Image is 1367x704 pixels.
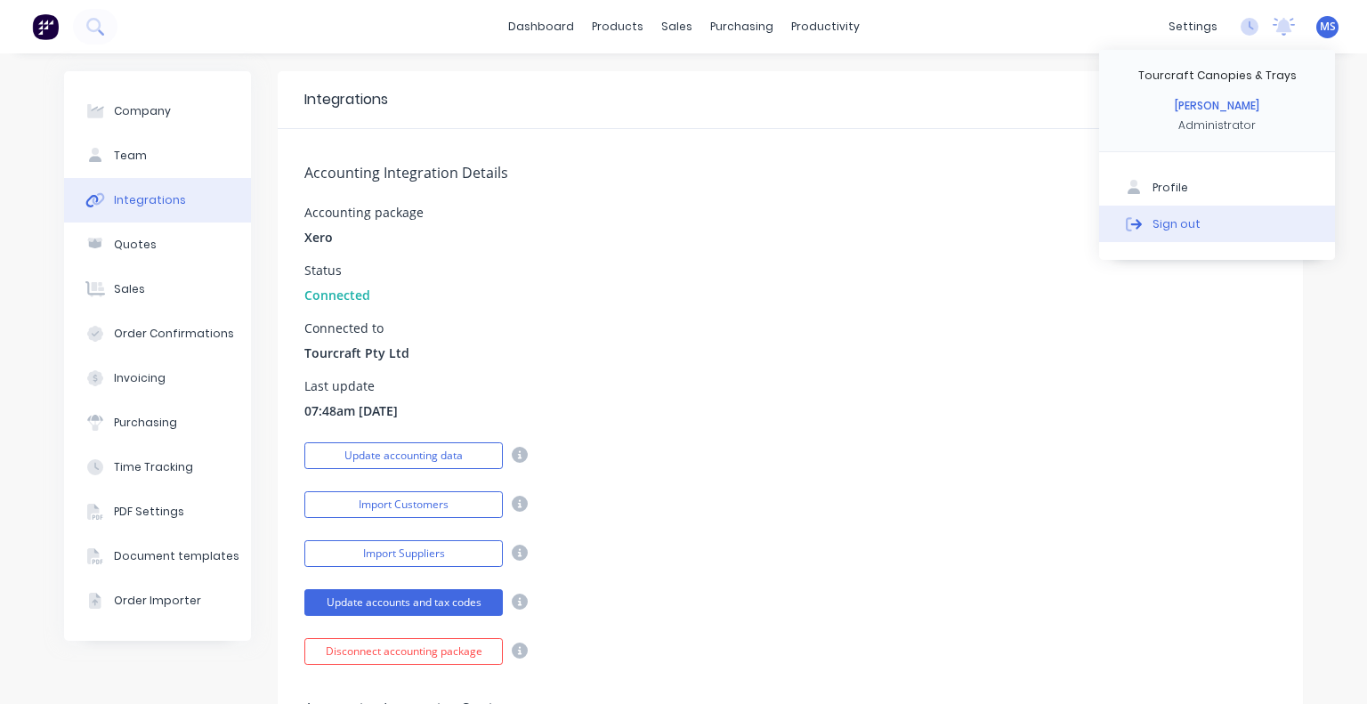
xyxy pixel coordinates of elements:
div: purchasing [701,13,782,40]
div: products [583,13,652,40]
div: Administrator [1178,117,1256,134]
div: [PERSON_NAME] [1175,98,1259,114]
button: Purchasing [64,401,251,445]
span: Tourcraft Pty Ltd [304,344,409,362]
button: Update accounting data [304,442,503,469]
button: Quotes [64,223,251,267]
div: Integrations [114,192,186,208]
div: Quotes [114,237,157,253]
button: Time Tracking [64,445,251,490]
div: Order Importer [114,593,201,609]
span: Xero [304,228,333,247]
div: settings [1160,13,1226,40]
button: Profile [1099,170,1335,206]
div: Accounting package [304,206,424,219]
button: Order Importer [64,579,251,623]
div: Company [114,103,171,119]
span: Connected [304,286,370,304]
div: Tourcraft Canopies & Trays [1138,68,1297,84]
div: Integrations [304,89,388,110]
a: dashboard [499,13,583,40]
button: Import Suppliers [304,540,503,567]
div: Time Tracking [114,459,193,475]
button: Company [64,89,251,134]
div: Connected to [304,322,409,335]
div: Order Confirmations [114,326,234,342]
div: productivity [782,13,869,40]
button: Invoicing [64,356,251,401]
div: Team [114,148,147,164]
button: Update accounts and tax codes [304,589,503,616]
button: Disconnect accounting package [304,638,503,665]
button: Sign out [1099,206,1335,241]
div: Sales [114,281,145,297]
button: Order Confirmations [64,312,251,356]
button: Team [64,134,251,178]
div: Status [304,264,370,277]
button: Sales [64,267,251,312]
div: Profile [1153,180,1188,196]
div: Last update [304,380,398,392]
span: 07:48am [DATE] [304,401,398,420]
button: Integrations [64,178,251,223]
div: Sign out [1153,215,1201,231]
div: Document templates [114,548,239,564]
button: PDF Settings [64,490,251,534]
div: Purchasing [114,415,177,431]
div: sales [652,13,701,40]
div: PDF Settings [114,504,184,520]
span: MS [1320,19,1336,35]
div: Invoicing [114,370,166,386]
button: Document templates [64,534,251,579]
h5: Accounting Integration Details [304,165,1276,182]
button: Import Customers [304,491,503,518]
img: Factory [32,13,59,40]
